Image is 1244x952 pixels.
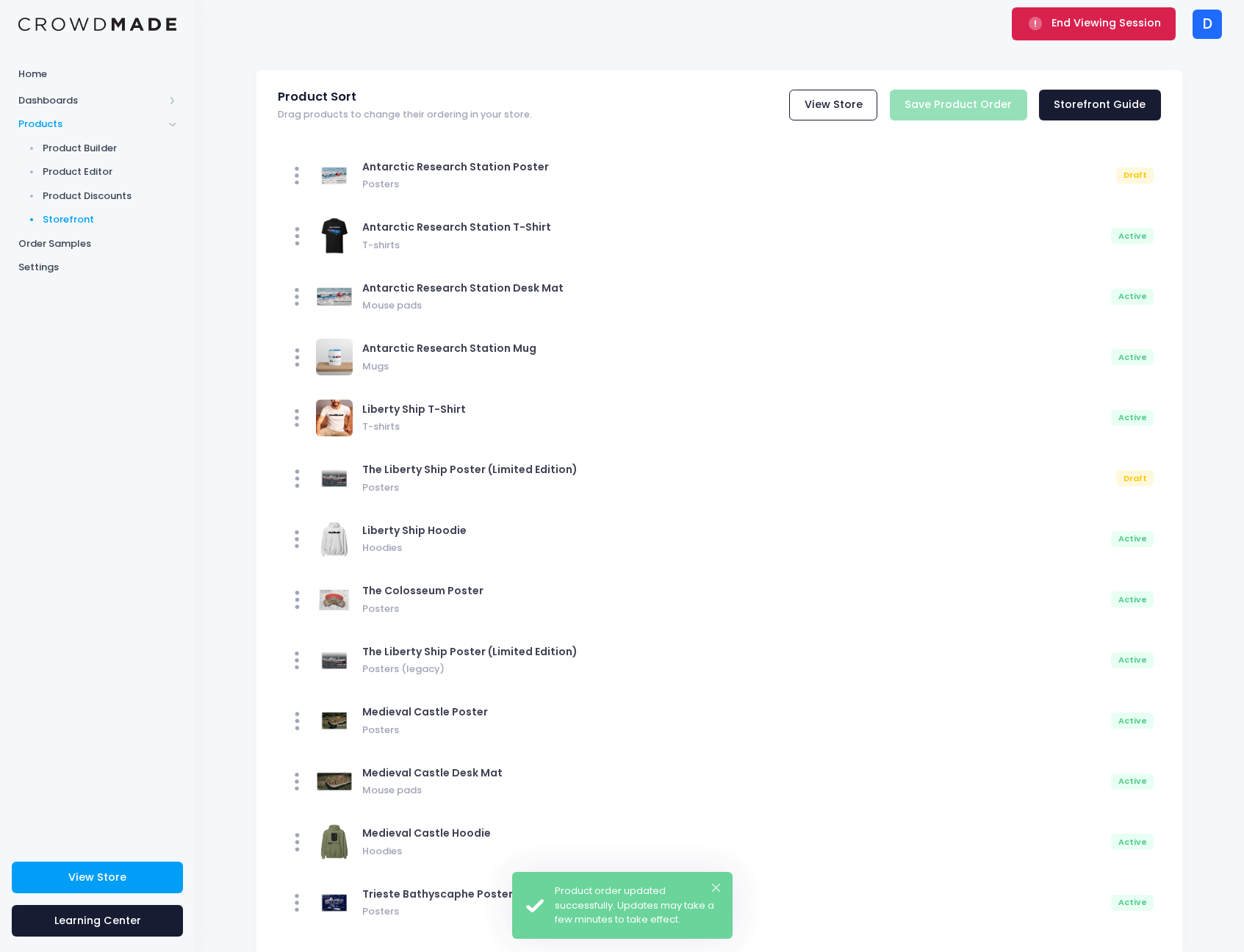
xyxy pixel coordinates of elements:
[12,905,183,937] a: Learning Center
[362,841,1106,858] span: Hoodies
[43,141,177,156] span: Product Builder
[362,781,1106,798] span: Mouse pads
[43,189,177,203] span: Product Discounts
[362,538,1106,555] span: Hoodies
[1193,10,1222,39] div: D
[362,765,503,780] span: Medieval Castle Desk Mat
[362,583,483,598] span: The Colosseum Poster
[43,165,177,179] span: Product Editor
[362,644,578,659] span: The Liberty Ship Poster (Limited Edition)
[1111,531,1154,547] div: Active
[362,220,551,234] span: Antarctic Research Station T-Shirt
[18,18,176,32] img: Logo
[1051,15,1161,30] span: End Viewing Session
[362,341,536,356] span: Antarctic Research Station Mug
[1039,90,1161,121] a: Storefront Guide
[362,281,564,295] span: Antarctic Research Station Desk Mat
[362,902,1106,919] span: Posters
[1111,289,1154,305] div: Active
[18,67,176,82] span: Home
[1116,470,1154,486] div: Draft
[362,356,1106,373] span: Mugs
[362,660,1106,677] span: Posters (legacy)
[18,237,176,251] span: Order Samples
[54,913,141,928] span: Learning Center
[278,90,356,104] span: Product Sort
[1111,228,1154,244] div: Active
[18,93,164,108] span: Dashboards
[362,599,1106,616] span: Posters
[362,402,466,416] span: Liberty Ship T-Shirt
[1111,773,1154,790] div: Active
[1111,652,1154,668] div: Active
[362,296,1106,313] span: Mouse pads
[12,862,183,893] a: View Store
[362,704,488,719] span: Medieval Castle Poster
[362,720,1106,737] span: Posters
[789,90,877,121] a: View Store
[68,870,126,884] span: View Store
[18,260,176,275] span: Settings
[278,109,532,120] span: Drag products to change their ordering in your store.
[362,159,549,174] span: Antarctic Research Station Poster
[362,826,491,840] span: Medieval Castle Hoodie
[712,884,720,892] button: ×
[1116,167,1154,184] div: Draft
[43,212,177,227] span: Storefront
[1111,349,1154,365] div: Active
[362,523,467,538] span: Liberty Ship Hoodie
[18,117,164,131] span: Products
[362,477,1111,494] span: Posters
[1111,834,1154,850] div: Active
[1111,713,1154,729] div: Active
[362,417,1106,434] span: T-shirts
[1111,895,1154,911] div: Active
[362,175,1111,192] span: Posters
[1111,410,1154,426] div: Active
[555,884,720,927] div: Product order updated successfully. Updates may take a few minutes to take effect.
[362,887,513,901] span: Trieste Bathyscaphe Poster
[362,235,1106,252] span: T-shirts
[1111,591,1154,607] div: Active
[1012,7,1176,40] button: End Viewing Session
[362,462,578,477] span: The Liberty Ship Poster (Limited Edition)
